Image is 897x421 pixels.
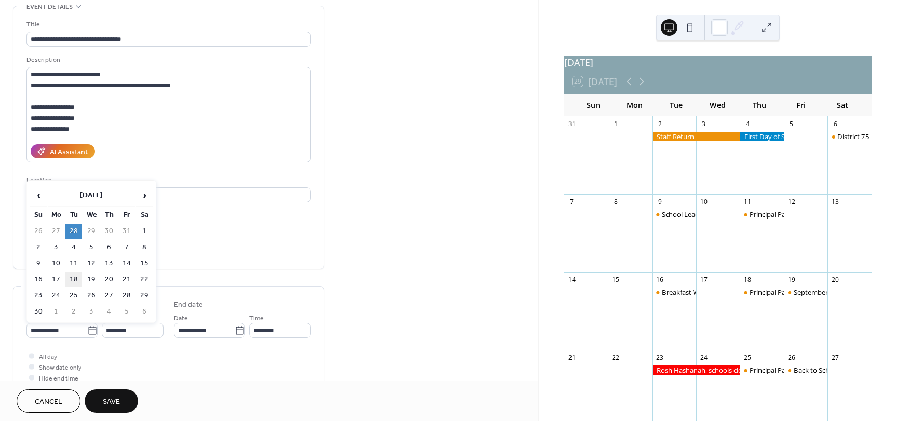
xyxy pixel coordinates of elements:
button: Save [85,389,138,413]
button: AI Assistant [31,144,95,158]
span: Cancel [35,397,62,408]
th: Th [101,208,117,223]
td: 21 [118,272,135,287]
td: 26 [30,224,47,239]
span: Hide end time [39,373,78,384]
div: September Parent Engagement [794,288,891,297]
div: September Parent Engagement [784,288,828,297]
div: 8 [611,197,620,206]
div: End date [174,300,203,310]
div: 5 [787,119,796,128]
div: 19 [787,275,796,284]
div: Principal Parent Partnership [750,365,836,375]
td: 17 [48,272,64,287]
div: 18 [743,275,752,284]
div: 9 [656,197,664,206]
div: Sun [573,94,614,116]
td: 3 [83,304,100,319]
td: 7 [118,240,135,255]
div: 25 [743,353,752,362]
div: Principal Parent Partnership [740,365,784,375]
div: 6 [831,119,840,128]
div: First Day of School 2025 - 2026 [740,132,784,141]
td: 30 [30,304,47,319]
div: 14 [567,275,576,284]
td: 31 [118,224,135,239]
div: 31 [567,119,576,128]
td: 1 [136,224,153,239]
td: 29 [83,224,100,239]
div: 21 [567,353,576,362]
td: 2 [65,304,82,319]
td: 8 [136,240,153,255]
td: 27 [101,288,117,303]
div: Breakfast With The Principal [652,288,696,297]
div: 16 [656,275,664,284]
div: Principal Parent Partnership [750,210,836,219]
td: 29 [136,288,153,303]
div: 13 [831,197,840,206]
div: Breakfast With The Principal [662,288,749,297]
td: 4 [101,304,117,319]
span: Date [174,313,188,324]
td: 20 [101,272,117,287]
div: Fri [780,94,822,116]
td: 27 [48,224,64,239]
td: 6 [101,240,117,255]
div: 20 [831,275,840,284]
div: [DATE] [564,56,872,69]
td: 23 [30,288,47,303]
div: Back to School Laser Show [784,365,828,375]
span: ‹ [31,185,46,206]
div: 11 [743,197,752,206]
td: 25 [65,288,82,303]
span: Save [103,397,120,408]
div: 26 [787,353,796,362]
div: 1 [611,119,620,128]
span: Event details [26,2,73,12]
td: 22 [136,272,153,287]
div: 22 [611,353,620,362]
th: [DATE] [48,184,135,207]
div: Tue [656,94,697,116]
div: Staff Return [652,132,740,141]
div: Mon [614,94,656,116]
button: Cancel [17,389,80,413]
div: Sat [822,94,863,116]
div: Principal Parent Partnership [740,288,784,297]
td: 5 [118,304,135,319]
div: 12 [787,197,796,206]
th: Sa [136,208,153,223]
div: Principal Parent Partnership [750,288,836,297]
div: Principal Parent Partnership [740,210,784,219]
td: 13 [101,256,117,271]
td: 2 [30,240,47,255]
td: 24 [48,288,64,303]
div: School Leadership Team Meeting [662,210,764,219]
th: Mo [48,208,64,223]
td: 10 [48,256,64,271]
span: › [137,185,152,206]
div: 4 [743,119,752,128]
td: 28 [65,224,82,239]
td: 14 [118,256,135,271]
span: Show date only [39,362,81,373]
td: 9 [30,256,47,271]
div: 27 [831,353,840,362]
th: Tu [65,208,82,223]
div: 7 [567,197,576,206]
div: 17 [699,275,708,284]
div: 2 [656,119,664,128]
div: Location [26,175,309,186]
div: Description [26,55,309,65]
div: Wed [697,94,739,116]
td: 30 [101,224,117,239]
td: 12 [83,256,100,271]
div: 10 [699,197,708,206]
td: 3 [48,240,64,255]
div: 24 [699,353,708,362]
div: 15 [611,275,620,284]
div: Thu [739,94,780,116]
td: 15 [136,256,153,271]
